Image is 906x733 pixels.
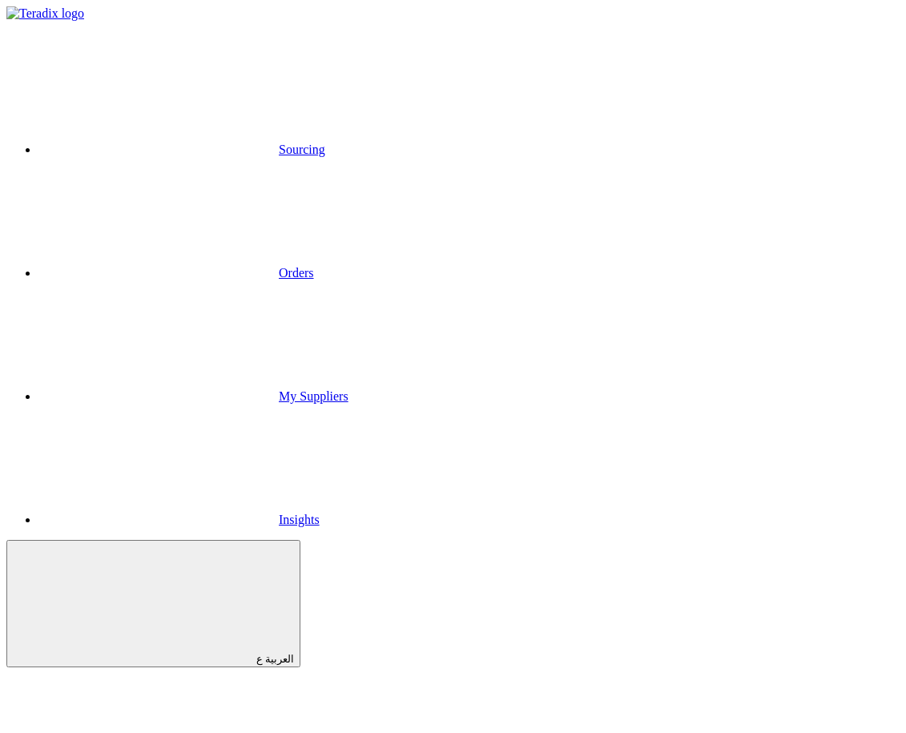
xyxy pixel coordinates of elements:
[6,6,84,21] img: Teradix logo
[265,653,294,665] span: العربية
[38,513,320,526] a: Insights
[38,389,348,403] a: My Suppliers
[38,266,314,280] a: Orders
[6,540,300,667] button: العربية ع
[38,143,325,156] a: Sourcing
[256,653,263,665] span: ع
